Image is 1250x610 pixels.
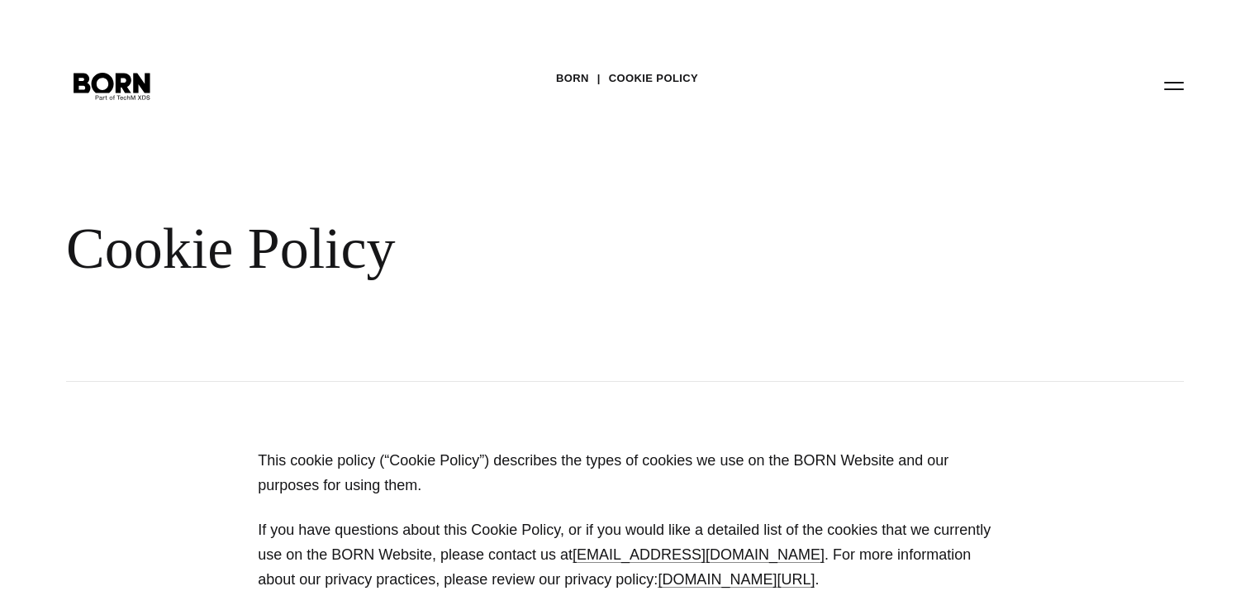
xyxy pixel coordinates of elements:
[66,215,1008,283] div: Cookie Policy
[573,546,825,563] a: [EMAIL_ADDRESS][DOMAIN_NAME]
[258,517,992,592] p: If you have questions about this Cookie Policy, or if you would like a detailed list of the cooki...
[556,66,589,91] a: BORN
[1154,68,1194,102] button: Open
[658,571,815,588] a: [DOMAIN_NAME][URL]
[609,66,698,91] a: Cookie Policy
[258,448,992,498] p: This cookie policy (“Cookie Policy”) describes the types of cookies we use on the BORN Website an...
